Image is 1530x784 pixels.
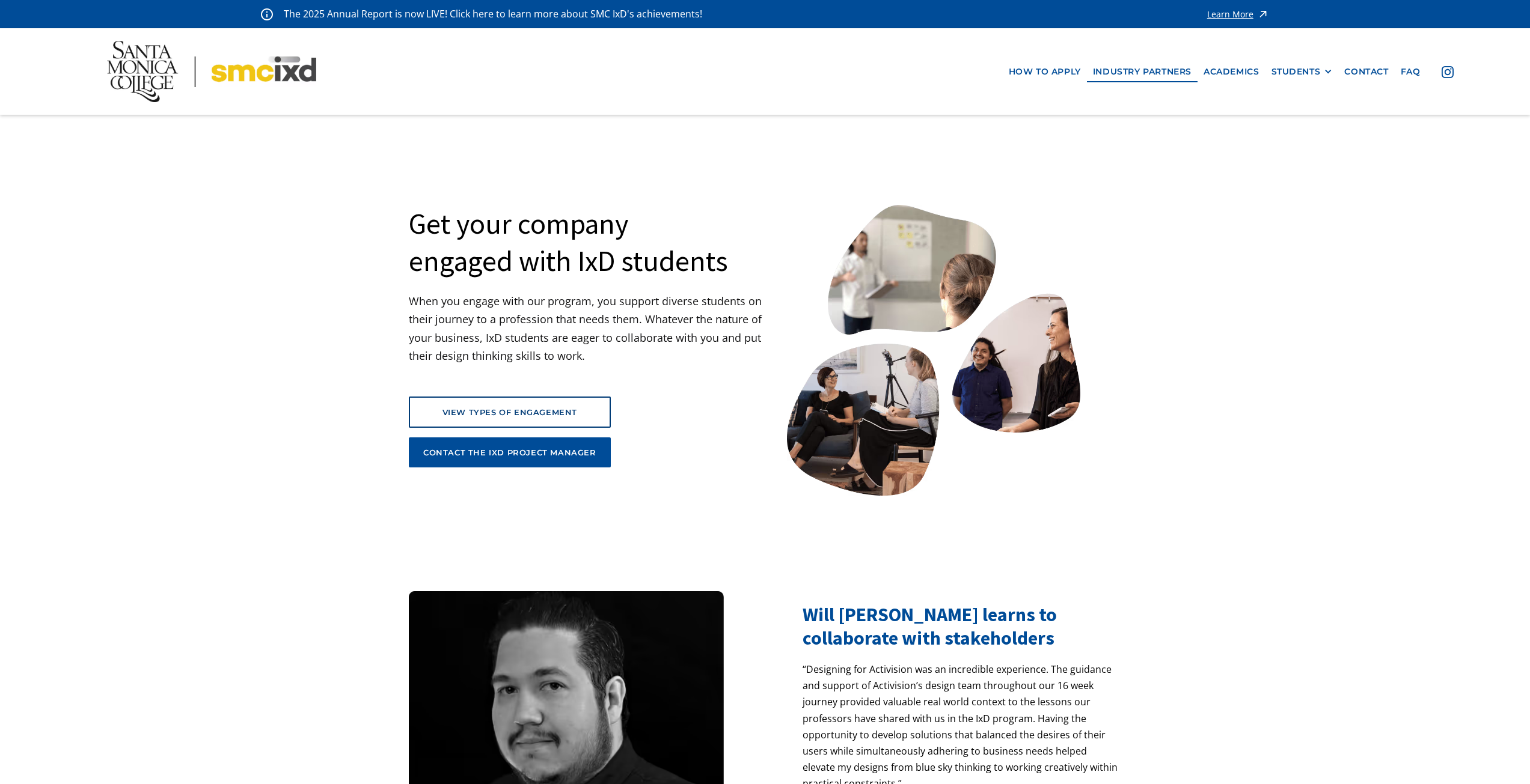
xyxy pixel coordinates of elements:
h1: Get your company engaged with IxD students [409,205,728,280]
a: Learn More [1207,6,1269,22]
div: contact the ixd project manager [423,447,596,458]
img: Santa Monica College - SMC IxD logo [107,41,316,102]
a: contact the ixd project manager [409,437,611,467]
p: The 2025 Annual Report is now LIVE! Click here to learn more about SMC IxD's achievements! [284,6,703,22]
img: icon - instagram [1442,66,1454,78]
h2: Will [PERSON_NAME] learns to collaborate with stakeholders [803,603,1121,649]
div: STUDENTS [1271,67,1321,77]
div: Learn More [1207,10,1253,19]
p: When you engage with our program, you support diverse students on their journey to a profession t... [409,292,765,365]
img: icon - information - alert [261,8,273,20]
a: how to apply [1003,61,1087,83]
a: faq [1395,61,1427,83]
a: industry partners [1087,61,1198,83]
div: view types of engagement [424,407,595,418]
a: view types of engagement [409,397,611,428]
a: Academics [1198,61,1265,83]
img: Santa Monica College IxD Students engaging with industry [787,205,1080,496]
a: contact [1338,61,1394,83]
img: icon - arrow - alert [1257,6,1269,22]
